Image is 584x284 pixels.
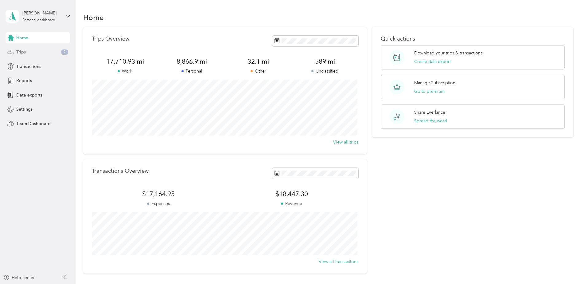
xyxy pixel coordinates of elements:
[158,57,225,66] span: 8,866.9 mi
[414,50,482,56] p: Download your trips & transactions
[92,36,129,42] p: Trips Overview
[16,35,28,41] span: Home
[92,57,158,66] span: 17,710.93 mi
[319,258,358,265] button: View all transactions
[92,68,158,74] p: Work
[92,190,225,198] span: $17,164.95
[225,57,292,66] span: 32.1 mi
[83,14,104,21] h1: Home
[414,58,451,65] button: Create data export
[16,120,51,127] span: Team Dashboard
[414,118,447,124] button: Spread the word
[16,77,32,84] span: Reports
[16,92,42,98] span: Data exports
[225,190,358,198] span: $18,447.30
[92,168,149,174] p: Transactions Overview
[158,68,225,74] p: Personal
[414,88,445,95] button: Go to premium
[414,109,445,116] p: Share Everlance
[550,250,584,284] iframe: Everlance-gr Chat Button Frame
[22,18,55,22] div: Personal dashboard
[225,200,358,207] p: Revenue
[3,274,35,281] button: Help center
[333,139,358,145] button: View all trips
[16,49,26,55] span: Trips
[414,80,455,86] p: Manage Subscription
[381,36,565,42] p: Quick actions
[292,68,358,74] p: Unclassified
[22,10,61,16] div: [PERSON_NAME]
[92,200,225,207] p: Expenses
[16,63,41,70] span: Transactions
[16,106,33,112] span: Settings
[225,68,292,74] p: Other
[292,57,358,66] span: 589 mi
[61,49,68,55] span: 7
